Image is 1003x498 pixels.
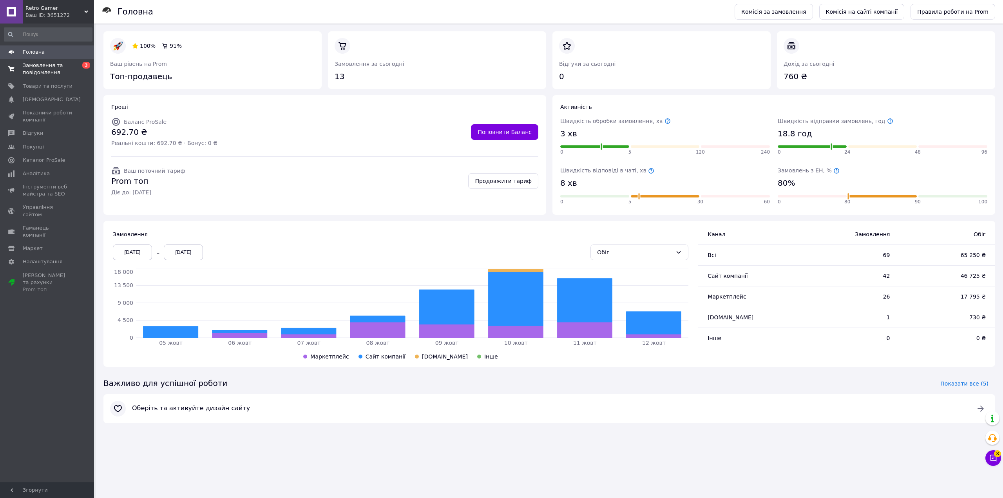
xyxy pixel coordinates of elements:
span: Ваш поточний тариф [124,168,185,174]
tspan: 05 жовт [159,340,183,346]
span: 0 ₴ [905,334,986,342]
tspan: 4 500 [118,317,133,323]
tspan: 07 жовт [297,340,320,346]
span: Важливо для успішної роботи [103,378,227,389]
span: Маркетплейс [310,353,349,360]
a: Комісія на сайті компанії [819,4,905,20]
span: Налаштування [23,258,63,265]
span: 5 [628,199,632,205]
span: 30 [697,199,703,205]
span: Сайт компанії [366,353,406,360]
span: 120 [696,149,705,156]
span: Інше [708,335,721,341]
span: Замовлення [113,231,148,237]
span: 100% [140,43,156,49]
span: 692.70 ₴ [111,127,217,138]
span: 0 [560,199,563,205]
span: Товари та послуги [23,83,72,90]
span: Гроші [111,104,128,110]
div: Обіг [597,248,672,257]
a: Правила роботи на Prom [911,4,995,20]
span: Швидкість відправки замовлень, год [778,118,893,124]
div: [DATE] [113,244,152,260]
span: 91% [170,43,182,49]
tspan: 9 000 [118,300,133,306]
tspan: 11 жовт [573,340,597,346]
span: Інше [484,353,498,360]
span: Діє до: [DATE] [111,188,185,196]
span: Замовлення [807,230,890,238]
span: Головна [23,49,45,56]
span: Показати все (5) [940,380,989,388]
div: Ваш ID: 3651272 [25,12,94,19]
span: Замовлень з ЕН, % [778,167,840,174]
span: 24 [844,149,850,156]
span: 80% [778,177,795,189]
span: 240 [761,149,770,156]
tspan: 0 [130,335,133,341]
span: Обіг [905,230,986,238]
span: Retro Gamer [25,5,84,12]
span: 730 ₴ [905,313,986,321]
span: Швидкість відповіді в чаті, хв [560,167,654,174]
span: 26 [807,293,890,301]
a: Поповнити Баланс [471,124,538,140]
span: Гаманець компанії [23,225,72,239]
span: 8 хв [560,177,577,189]
a: Продовжити тариф [468,173,538,189]
span: Інструменти веб-майстра та SEO [23,183,72,197]
div: Prom топ [23,286,72,293]
span: Показники роботи компанії [23,109,72,123]
input: Пошук [4,27,92,42]
span: 3 [994,450,1001,457]
tspan: 13 500 [114,282,133,288]
span: Каталог ProSale [23,157,65,164]
span: 1 [807,313,890,321]
span: 80 [844,199,850,205]
span: 0 [807,334,890,342]
span: Всi [708,252,716,258]
span: Маркет [23,245,43,252]
tspan: 08 жовт [366,340,390,346]
span: 18.8 год [778,128,812,139]
span: 48 [915,149,921,156]
span: 0 [560,149,563,156]
tspan: 12 жовт [642,340,666,346]
span: 5 [628,149,632,156]
tspan: 09 жовт [435,340,459,346]
span: 60 [764,199,770,205]
span: 17 795 ₴ [905,293,986,301]
span: Відгуки [23,130,43,137]
tspan: 18 000 [114,269,133,275]
span: Активність [560,104,592,110]
span: [DOMAIN_NAME] [422,353,468,360]
span: Сайт компанії [708,273,748,279]
span: 3 хв [560,128,577,139]
span: 46 725 ₴ [905,272,986,280]
span: Канал [708,231,725,237]
a: Комісія за замовлення [735,4,813,20]
span: 0 [778,199,781,205]
span: 0 [778,149,781,156]
span: 65 250 ₴ [905,251,986,259]
h1: Головна [118,7,153,16]
div: [DATE] [164,244,203,260]
span: 42 [807,272,890,280]
span: Prom топ [111,176,185,187]
span: [DEMOGRAPHIC_DATA] [23,96,81,103]
span: Маркетплейс [708,293,746,300]
span: Замовлення та повідомлення [23,62,72,76]
span: 90 [915,199,921,205]
tspan: 06 жовт [228,340,252,346]
span: Управління сайтом [23,204,72,218]
span: Оберіть та активуйте дизайн сайту [132,404,967,413]
a: Оберіть та активуйте дизайн сайту [103,394,995,423]
span: 100 [978,199,987,205]
span: 96 [981,149,987,156]
span: Баланс ProSale [124,119,167,125]
span: [PERSON_NAME] та рахунки [23,272,72,293]
tspan: 10 жовт [504,340,528,346]
span: 69 [807,251,890,259]
button: Чат з покупцем3 [985,450,1001,466]
span: Швидкість обробки замовлення, хв [560,118,671,124]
